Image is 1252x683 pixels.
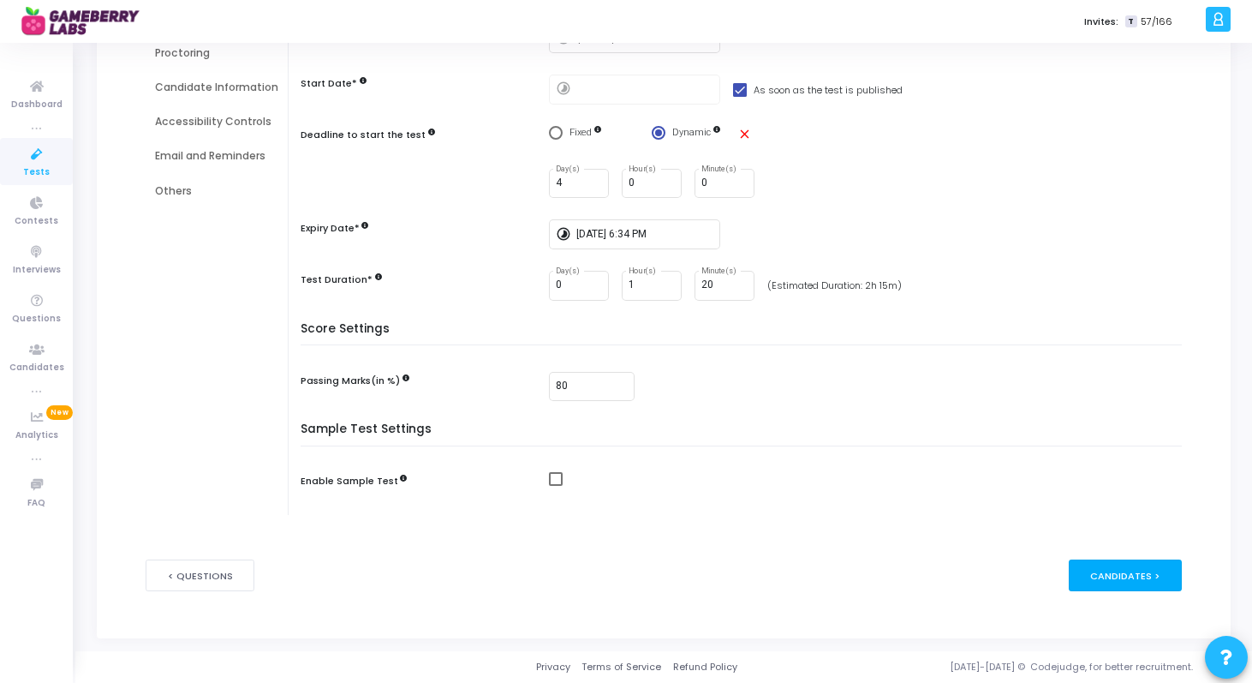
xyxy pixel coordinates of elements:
label: Start Date* [301,76,357,91]
h5: Sample Test Settings [301,422,1190,446]
mat-radio-group: Select confirmation [549,126,720,141]
label: Passing Marks(in %) [301,374,400,388]
mat-icon: timelapse [556,80,576,100]
label: Test Duration* [301,273,373,287]
label: Invites: [1084,15,1118,29]
div: Email and Reminders [155,148,278,164]
h5: Score Settings [301,322,1190,346]
a: Terms of Service [581,660,661,674]
label: Enable Sample Test [301,474,407,488]
span: Candidates [9,361,64,375]
span: FAQ [27,496,45,511]
span: Analytics [15,428,58,443]
span: New [46,405,73,420]
span: Contests [15,214,58,229]
mat-icon: close [737,127,752,141]
button: < Questions [146,560,255,591]
div: Accessibility Controls [155,114,278,129]
img: logo [21,4,150,39]
span: Tests [23,165,50,180]
span: T [1125,15,1136,28]
mat-icon: timelapse [556,225,576,246]
span: (+05:30) [GEOGRAPHIC_DATA]/[GEOGRAPHIC_DATA] [576,32,823,44]
span: 57/166 [1141,15,1172,29]
div: [DATE]-[DATE] © Codejudge, for better recruitment. [737,660,1231,674]
label: Expiry Date* [301,221,368,236]
a: Refund Policy [673,660,737,674]
div: Candidates > [1069,560,1183,591]
label: Deadline to start the test [301,128,426,142]
span: Questions [12,312,61,327]
span: Interviews [13,263,61,278]
a: Privacy [536,660,570,674]
div: Candidate Information [155,80,278,95]
div: (Estimated Duration: 2h 15m) [767,279,902,293]
div: Others [155,183,278,199]
span: As soon as the test is published [754,80,903,100]
span: Fixed [569,127,592,138]
span: Dynamic [672,127,711,138]
span: Dashboard [11,98,63,112]
div: Proctoring [155,45,278,61]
